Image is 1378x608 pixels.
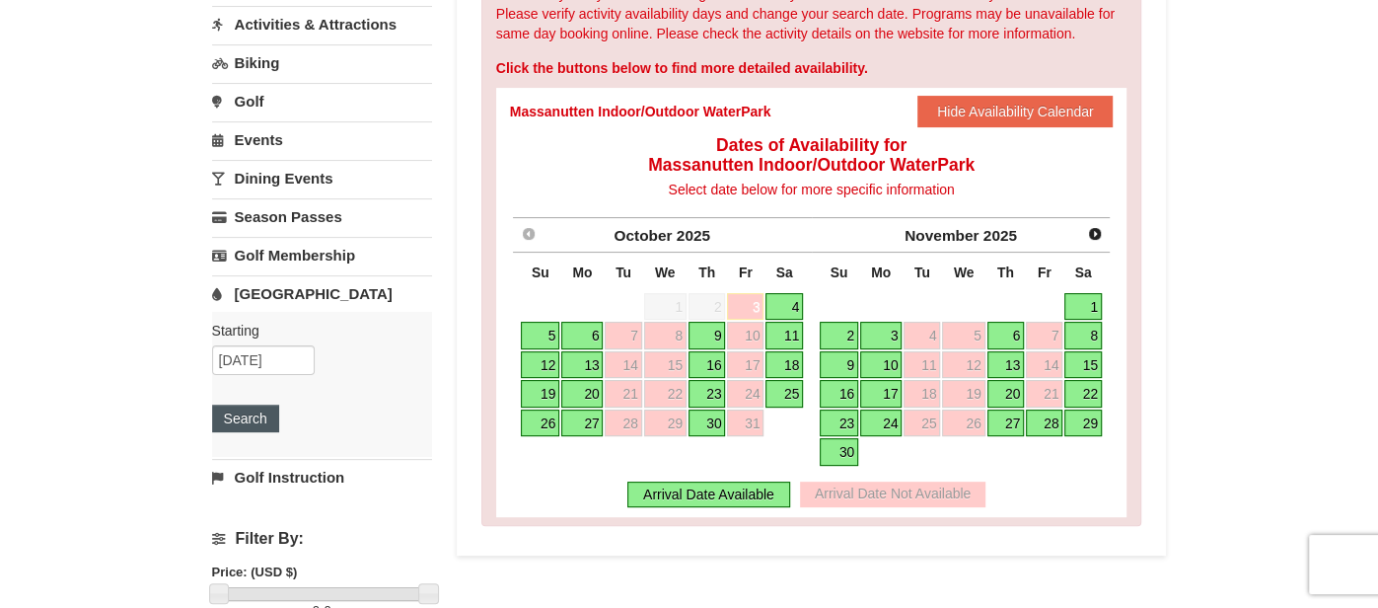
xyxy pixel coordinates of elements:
[820,322,858,349] a: 2
[860,322,902,349] a: 3
[904,410,940,437] a: 25
[561,351,603,379] a: 13
[212,44,432,81] a: Biking
[689,380,726,408] a: 23
[905,227,979,244] span: November
[212,459,432,495] a: Golf Instruction
[644,351,687,379] a: 15
[515,220,543,248] a: Prev
[572,265,592,280] span: Monday
[212,83,432,119] a: Golf
[677,227,710,244] span: 2025
[616,265,631,280] span: Tuesday
[983,227,1017,244] span: 2025
[727,322,763,349] a: 10
[1064,410,1102,437] a: 29
[212,530,432,548] h4: Filter By:
[655,265,676,280] span: Wednesday
[727,293,763,321] a: 3
[689,351,726,379] a: 16
[727,410,763,437] a: 31
[644,293,687,321] span: 1
[765,322,803,349] a: 11
[605,322,641,349] a: 7
[800,482,985,507] div: Arrival Date Not Available
[212,198,432,235] a: Season Passes
[860,351,902,379] a: 10
[521,226,537,242] span: Prev
[212,6,432,42] a: Activities & Attractions
[510,135,1114,175] h4: Dates of Availability for Massanutten Indoor/Outdoor WaterPark
[727,380,763,408] a: 24
[987,410,1025,437] a: 27
[860,380,902,408] a: 17
[521,410,559,437] a: 26
[644,322,687,349] a: 8
[1087,226,1103,242] span: Next
[765,293,803,321] a: 4
[820,351,858,379] a: 9
[1081,220,1109,248] a: Next
[1064,351,1102,379] a: 15
[765,380,803,408] a: 25
[532,265,549,280] span: Sunday
[904,380,940,408] a: 18
[521,380,559,408] a: 19
[1026,351,1062,379] a: 14
[605,410,641,437] a: 28
[727,351,763,379] a: 17
[1064,322,1102,349] a: 8
[510,102,771,121] div: Massanutten Indoor/Outdoor WaterPark
[1064,380,1102,408] a: 22
[942,351,984,379] a: 12
[605,351,641,379] a: 14
[987,351,1025,379] a: 13
[987,380,1025,408] a: 20
[1026,322,1062,349] a: 7
[605,380,641,408] a: 21
[917,96,1114,127] button: Hide Availability Calendar
[987,322,1025,349] a: 6
[904,322,940,349] a: 4
[496,58,1127,78] div: Click the buttons below to find more detailed availability.
[698,265,715,280] span: Thursday
[1026,410,1062,437] a: 28
[954,265,975,280] span: Wednesday
[212,275,432,312] a: [GEOGRAPHIC_DATA]
[1026,380,1062,408] a: 21
[831,265,848,280] span: Sunday
[644,380,687,408] a: 22
[212,237,432,273] a: Golf Membership
[521,322,559,349] a: 5
[765,351,803,379] a: 18
[942,322,984,349] a: 5
[904,351,940,379] a: 11
[1038,265,1052,280] span: Friday
[689,293,726,321] span: 2
[1075,265,1092,280] span: Saturday
[997,265,1014,280] span: Thursday
[871,265,891,280] span: Monday
[776,265,793,280] span: Saturday
[942,380,984,408] a: 19
[914,265,930,280] span: Tuesday
[689,410,726,437] a: 30
[561,380,603,408] a: 20
[561,322,603,349] a: 6
[212,160,432,196] a: Dining Events
[942,410,984,437] a: 26
[820,438,858,466] a: 30
[820,410,858,437] a: 23
[668,182,954,197] span: Select date below for more specific information
[644,410,687,437] a: 29
[739,265,753,280] span: Friday
[627,482,790,507] div: Arrival Date Available
[1064,293,1102,321] a: 1
[212,321,417,341] label: Starting
[212,121,432,158] a: Events
[212,565,298,579] strong: Price: (USD $)
[212,405,279,432] button: Search
[521,351,559,379] a: 12
[860,410,902,437] a: 24
[614,227,672,244] span: October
